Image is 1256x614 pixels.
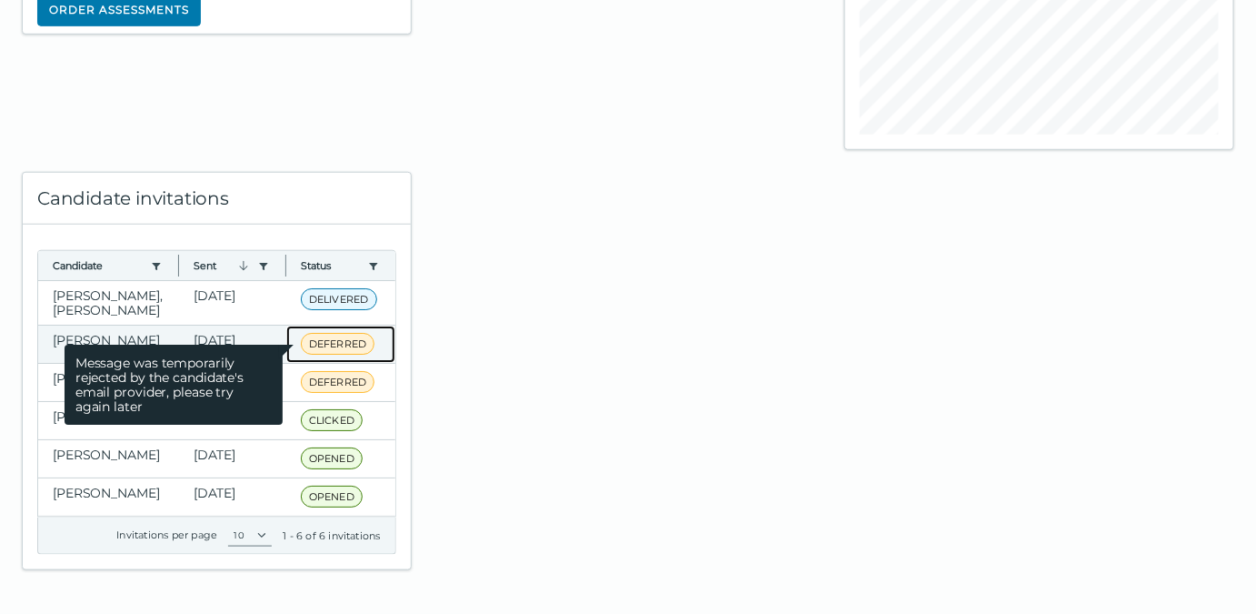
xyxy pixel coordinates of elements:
button: Column resize handle [280,246,292,285]
span: DEFERRED [301,371,375,393]
button: Status [301,258,361,273]
span: CLICKED [301,409,363,431]
span: Message was temporarily rejected by the candidate's email provider, please try again later [65,345,283,425]
span: OPENED [301,486,363,508]
clr-dg-cell: [PERSON_NAME] [38,402,179,439]
div: Candidate invitations [23,173,411,225]
div: 1 - 6 of 6 invitations [283,528,380,543]
span: DELIVERED [301,288,377,310]
span: OPENED [301,448,363,469]
clr-dg-cell: [PERSON_NAME] [38,440,179,478]
clr-dg-cell: [PERSON_NAME] [38,478,179,516]
clr-dg-cell: [PERSON_NAME] [38,364,179,401]
label: Invitations per page [116,528,217,541]
clr-dg-cell: [DATE] [179,478,286,516]
button: Sent [194,258,251,273]
button: Candidate [53,258,144,273]
clr-dg-cell: [PERSON_NAME], [PERSON_NAME] [38,281,179,325]
clr-dg-cell: [DATE] [179,440,286,478]
clr-dg-cell: [DATE] [179,281,286,325]
span: DEFERRED [301,333,375,355]
clr-dg-cell: [PERSON_NAME] [38,326,179,363]
button: Column resize handle [173,246,184,285]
